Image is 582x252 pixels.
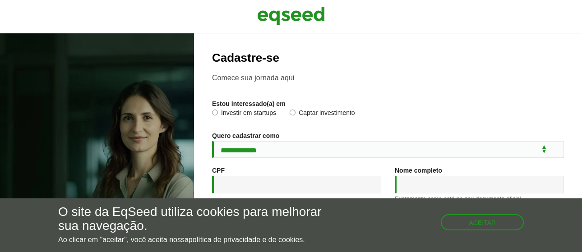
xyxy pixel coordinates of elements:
[212,133,279,139] label: Quero cadastrar como
[290,110,296,115] input: Captar investimento
[212,167,225,174] label: CPF
[257,5,325,27] img: EqSeed Logo
[212,73,564,82] p: Comece sua jornada aqui
[58,205,337,233] h5: O site da EqSeed utiliza cookies para melhorar sua navegação.
[290,110,355,119] label: Captar investimento
[189,236,303,243] a: política de privacidade e de cookies
[395,167,442,174] label: Nome completo
[212,110,276,119] label: Investir em startups
[212,101,286,107] label: Estou interessado(a) em
[212,110,218,115] input: Investir em startups
[395,196,564,202] div: Exatamente como está no seu documento oficial
[441,214,524,230] button: Aceitar
[58,235,337,244] p: Ao clicar em "aceitar", você aceita nossa .
[212,51,564,64] h2: Cadastre-se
